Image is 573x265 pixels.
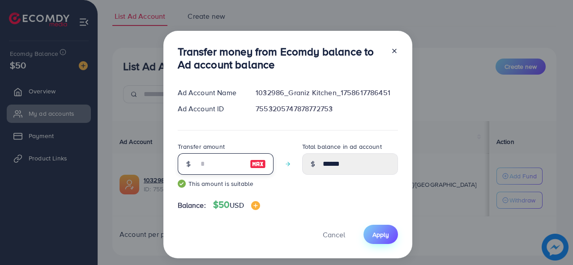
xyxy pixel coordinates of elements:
[248,104,405,114] div: 7553205747878772753
[171,104,249,114] div: Ad Account ID
[248,88,405,98] div: 1032986_Graniz Kitchen_1758617786451
[363,225,398,244] button: Apply
[250,159,266,169] img: image
[251,201,260,210] img: image
[178,179,274,188] small: This amount is suitable
[372,230,389,239] span: Apply
[230,200,244,210] span: USD
[312,225,356,244] button: Cancel
[178,142,225,151] label: Transfer amount
[178,45,384,71] h3: Transfer money from Ecomdy balance to Ad account balance
[302,142,382,151] label: Total balance in ad account
[178,200,206,210] span: Balance:
[178,180,186,188] img: guide
[213,199,260,210] h4: $50
[171,88,249,98] div: Ad Account Name
[323,230,345,240] span: Cancel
